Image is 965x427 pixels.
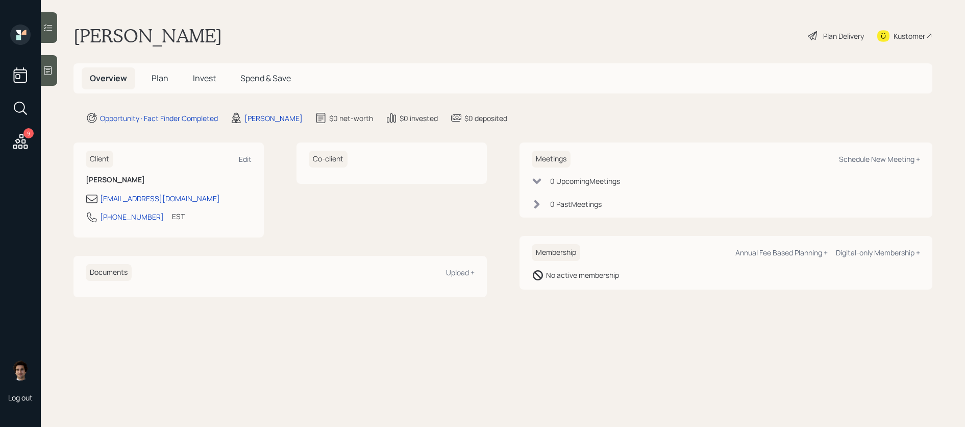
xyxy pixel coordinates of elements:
div: Opportunity · Fact Finder Completed [100,113,218,124]
h6: Documents [86,264,132,281]
div: 9 [23,128,34,138]
div: 0 Upcoming Meeting s [550,176,620,186]
span: Plan [152,73,168,84]
span: Overview [90,73,127,84]
h6: Membership [532,244,580,261]
span: Spend & Save [240,73,291,84]
span: Invest [193,73,216,84]
div: [PHONE_NUMBER] [100,211,164,222]
div: $0 invested [400,113,438,124]
div: Edit [239,154,252,164]
div: Plan Delivery [823,31,864,41]
div: $0 deposited [464,113,507,124]
div: Log out [8,393,33,402]
div: Schedule New Meeting + [839,154,920,164]
div: Annual Fee Based Planning + [735,248,828,257]
div: Upload + [446,268,475,277]
h6: Meetings [532,151,571,168]
div: 0 Past Meeting s [550,199,602,209]
h6: [PERSON_NAME] [86,176,252,184]
img: harrison-schaefer-headshot-2.png [10,360,31,381]
div: Kustomer [894,31,925,41]
div: EST [172,211,185,222]
div: [PERSON_NAME] [244,113,303,124]
div: $0 net-worth [329,113,373,124]
div: Digital-only Membership + [836,248,920,257]
h1: [PERSON_NAME] [73,25,222,47]
div: [EMAIL_ADDRESS][DOMAIN_NAME] [100,193,220,204]
h6: Co-client [309,151,348,168]
h6: Client [86,151,113,168]
div: No active membership [546,270,619,280]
